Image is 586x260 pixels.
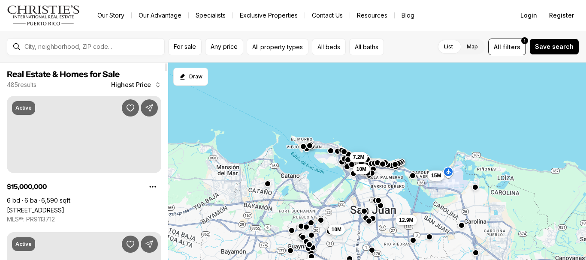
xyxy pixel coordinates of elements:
button: 12.9M [396,215,417,225]
button: 10M [353,164,370,174]
button: Highest Price [106,76,166,93]
span: All [494,42,501,51]
p: Active [15,241,32,248]
span: Save search [535,43,574,50]
span: 7.2M [353,154,365,161]
span: 12.9M [399,217,413,224]
button: Allfilters1 [488,39,526,55]
button: Property options [144,178,161,195]
span: Highest Price [111,81,151,88]
a: Blog [395,9,421,21]
button: Save search [529,39,579,55]
span: 1 [524,37,526,44]
label: Map [460,39,485,54]
span: For sale [174,43,196,50]
span: Login [520,12,537,19]
span: Register [549,12,574,19]
button: Share Property [141,99,158,117]
button: 10M [328,224,345,235]
span: 10M [356,166,366,173]
span: filters [503,42,520,51]
a: Specialists [189,9,233,21]
a: Resources [350,9,394,21]
a: Our Story [91,9,131,21]
label: List [437,39,460,54]
span: Real Estate & Homes for Sale [7,70,120,79]
button: Login [515,7,542,24]
button: 7.2M [350,152,368,162]
button: Save Property: 602 BARBOSA AVE [122,236,139,253]
a: Exclusive Properties [233,9,305,21]
button: Save Property: 20 AMAPOLA ST [122,99,139,117]
button: All baths [349,39,384,55]
span: Any price [211,43,238,50]
span: 15M [431,172,441,179]
button: Share Property [141,236,158,253]
button: Contact Us [305,9,350,21]
button: All beds [312,39,346,55]
button: Any price [205,39,243,55]
button: 15M [428,170,444,181]
a: Our Advantage [132,9,188,21]
p: 485 results [7,81,36,88]
a: 20 AMAPOLA ST, CAROLINA PR, 00979 [7,206,64,214]
img: logo [7,5,80,26]
button: All property types [247,39,308,55]
button: Register [544,7,579,24]
button: For sale [168,39,202,55]
p: Active [15,105,32,111]
span: 10M [332,226,341,233]
button: Start drawing [173,68,208,86]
